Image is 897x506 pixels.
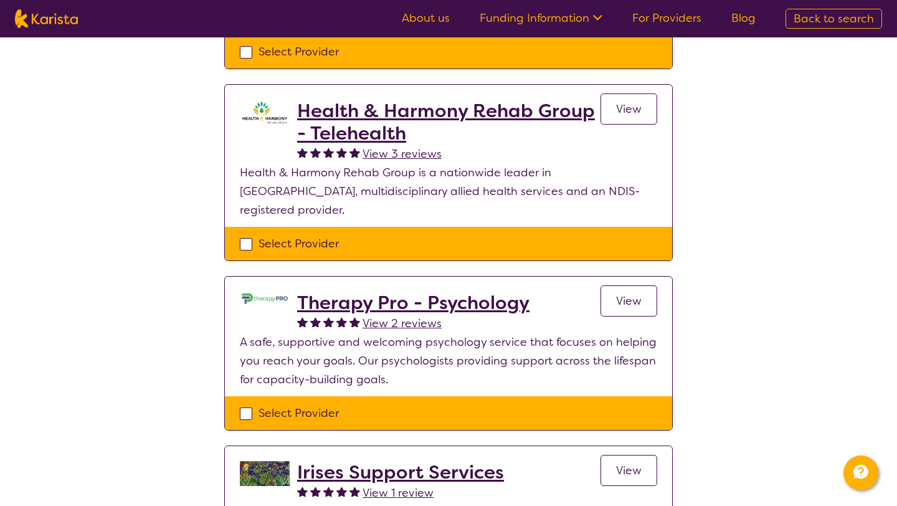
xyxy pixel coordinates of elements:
img: fullstar [310,147,321,158]
img: ztak9tblhgtrn1fit8ap.png [240,100,290,125]
img: fullstar [323,486,334,497]
span: View 2 reviews [363,316,442,331]
img: fullstar [349,486,360,497]
button: Channel Menu [843,456,878,490]
span: View [616,102,642,117]
a: Health & Harmony Rehab Group - Telehealth [297,100,600,145]
a: Funding Information [480,11,602,26]
span: View [616,463,642,478]
a: View 3 reviews [363,145,442,163]
img: fullstar [310,486,321,497]
img: dzo1joyl8vpkomu9m2qk.jpg [240,292,290,305]
img: fullstar [349,317,360,327]
img: fullstar [323,317,334,327]
a: View [600,455,657,486]
a: Therapy Pro - Psychology [297,292,529,314]
span: View [616,294,642,308]
a: Blog [731,11,756,26]
span: View 1 review [363,485,434,500]
span: Back to search [794,11,874,26]
a: View [600,285,657,317]
img: fullstar [336,317,347,327]
a: Back to search [785,9,882,29]
img: bveqlmrdxdvqu3rwwcov.jpg [240,461,290,486]
p: A safe, supportive and welcoming psychology service that focuses on helping you reach your goals.... [240,333,657,389]
img: fullstar [297,317,308,327]
a: About us [402,11,450,26]
img: Karista logo [15,9,78,28]
img: fullstar [310,317,321,327]
span: View 3 reviews [363,146,442,161]
img: fullstar [297,486,308,497]
img: fullstar [323,147,334,158]
img: fullstar [349,147,360,158]
a: View [600,93,657,125]
img: fullstar [297,147,308,158]
a: Irises Support Services [297,461,504,484]
a: For Providers [632,11,701,26]
a: View 2 reviews [363,314,442,333]
a: View 1 review [363,484,434,502]
p: Health & Harmony Rehab Group is a nationwide leader in [GEOGRAPHIC_DATA], multidisciplinary allie... [240,163,657,219]
img: fullstar [336,147,347,158]
img: fullstar [336,486,347,497]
